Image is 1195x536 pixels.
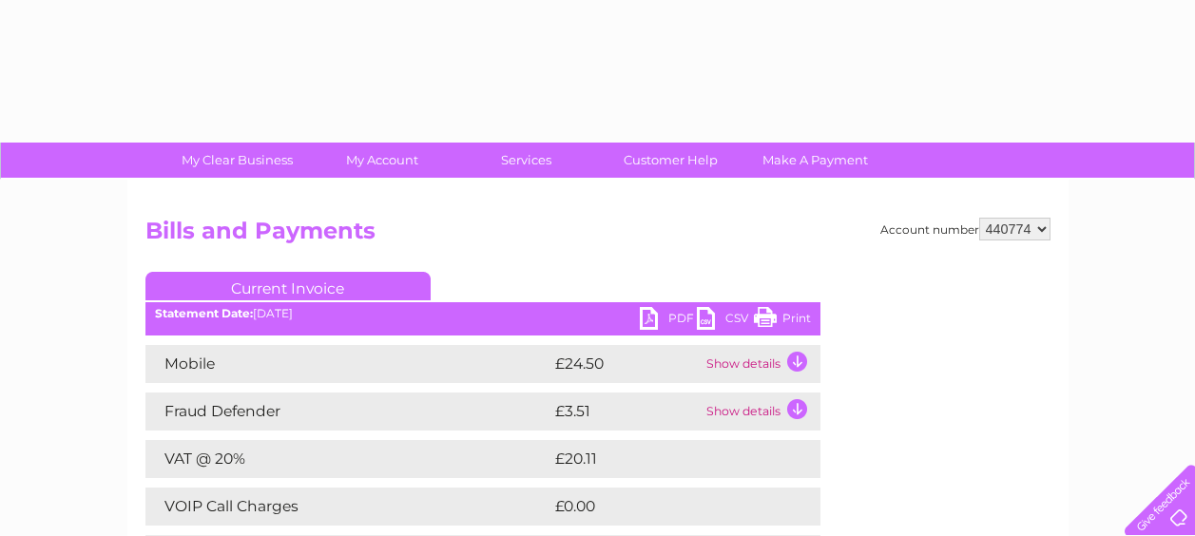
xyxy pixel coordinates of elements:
td: £0.00 [550,488,777,526]
a: Print [754,307,811,335]
td: Fraud Defender [145,392,550,431]
a: PDF [640,307,697,335]
td: £3.51 [550,392,702,431]
a: My Clear Business [159,143,316,178]
a: Current Invoice [145,272,431,300]
a: CSV [697,307,754,335]
a: Customer Help [592,143,749,178]
a: My Account [303,143,460,178]
a: Services [448,143,605,178]
b: Statement Date: [155,306,253,320]
td: VOIP Call Charges [145,488,550,526]
td: Mobile [145,345,550,383]
td: Show details [702,392,820,431]
div: Account number [880,218,1050,240]
td: Show details [702,345,820,383]
td: £20.11 [550,440,779,478]
h2: Bills and Payments [145,218,1050,254]
td: £24.50 [550,345,702,383]
td: VAT @ 20% [145,440,550,478]
div: [DATE] [145,307,820,320]
a: Make A Payment [737,143,894,178]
